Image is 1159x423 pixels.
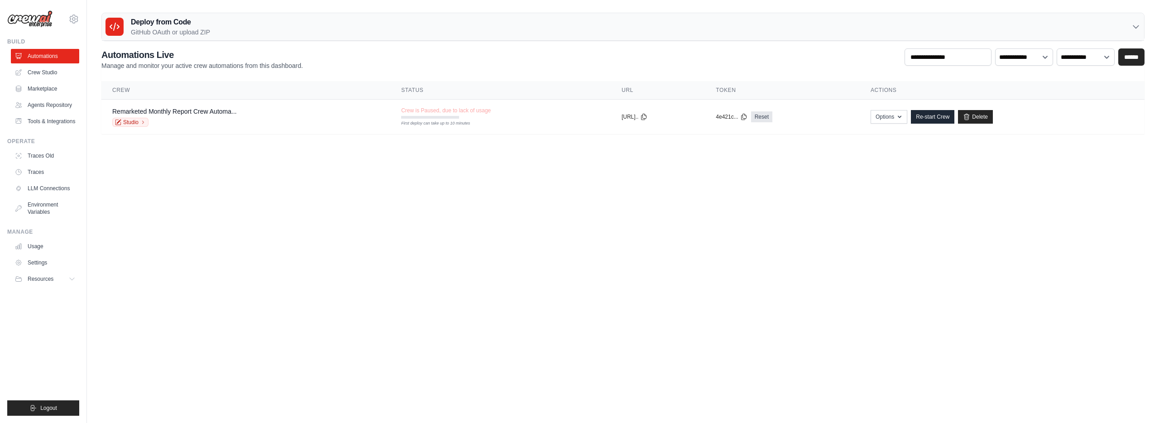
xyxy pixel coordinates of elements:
[7,138,79,145] div: Operate
[131,17,210,28] h3: Deploy from Code
[401,120,459,127] div: First deploy can take up to 10 minutes
[11,239,79,254] a: Usage
[112,108,237,115] a: Remarketed Monthly Report Crew Automa...
[11,114,79,129] a: Tools & Integrations
[871,110,907,124] button: Options
[7,400,79,416] button: Logout
[611,81,705,100] th: URL
[131,28,210,37] p: GitHub OAuth or upload ZIP
[7,38,79,45] div: Build
[958,110,993,124] a: Delete
[11,197,79,219] a: Environment Variables
[716,113,747,120] button: 4e421c...
[751,111,772,122] a: Reset
[101,48,303,61] h2: Automations Live
[11,165,79,179] a: Traces
[11,82,79,96] a: Marketplace
[40,404,57,412] span: Logout
[11,255,79,270] a: Settings
[860,81,1145,100] th: Actions
[7,228,79,236] div: Manage
[11,272,79,286] button: Resources
[112,118,148,127] a: Studio
[101,61,303,70] p: Manage and monitor your active crew automations from this dashboard.
[401,107,491,114] span: Crew is Paused, due to lack of usage
[11,181,79,196] a: LLM Connections
[11,98,79,112] a: Agents Repository
[11,149,79,163] a: Traces Old
[11,65,79,80] a: Crew Studio
[101,81,390,100] th: Crew
[11,49,79,63] a: Automations
[28,275,53,283] span: Resources
[911,110,954,124] a: Re-start Crew
[7,10,53,28] img: Logo
[390,81,611,100] th: Status
[705,81,860,100] th: Token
